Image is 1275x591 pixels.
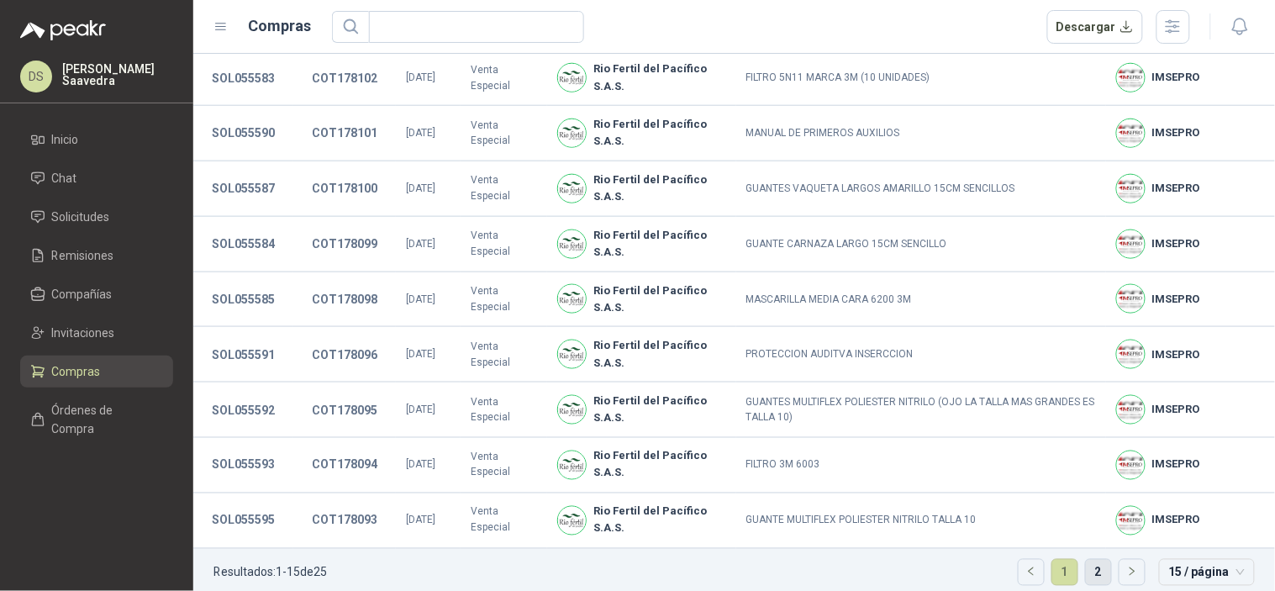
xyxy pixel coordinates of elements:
[1159,559,1255,586] div: tamaño de página
[20,20,106,40] img: Logo peakr
[20,61,52,92] div: DS
[406,182,435,194] span: [DATE]
[203,450,283,480] button: SOL055593
[203,340,283,370] button: SOL055591
[406,348,435,360] span: [DATE]
[20,240,173,272] a: Remisiones
[736,383,1106,438] td: GUANTES MULTIFLEX POLIESTER NITRILO (OJO LA TALLA MAS GRANDES ES TALLA 10)
[461,217,547,272] td: Venta Especial
[203,63,283,93] button: SOL055583
[52,169,77,187] span: Chat
[593,504,725,538] b: Rio Fertil del Pacífico S.A.S.
[303,63,386,93] button: COT178102
[62,63,173,87] p: [PERSON_NAME] Saavedra
[558,119,586,147] img: Company Logo
[461,327,547,383] td: Venta Especial
[1051,559,1078,586] li: 1
[593,116,725,150] b: Rio Fertil del Pacífico S.A.S.
[52,246,114,265] span: Remisiones
[1117,285,1145,313] img: Company Logo
[736,272,1106,328] td: MASCARILLA MEDIA CARA 6200 3M
[213,567,327,578] p: Resultados: 1 - 15 de 25
[558,396,586,424] img: Company Logo
[558,175,586,203] img: Company Logo
[203,229,283,259] button: SOL055584
[52,130,79,149] span: Inicio
[249,14,312,38] h1: Compras
[593,61,725,95] b: Rio Fertil del Pacífico S.A.S.
[1117,64,1145,92] img: Company Logo
[52,401,157,438] span: Órdenes de Compra
[1152,235,1200,252] b: IMSEPRO
[736,161,1106,217] td: GUANTES VAQUETA LARGOS AMARILLO 15CM SENCILLOS
[593,282,725,317] b: Rio Fertil del Pacífico S.A.S.
[461,50,547,106] td: Venta Especial
[303,229,386,259] button: COT178099
[558,64,586,92] img: Company Logo
[303,340,386,370] button: COT178096
[406,514,435,526] span: [DATE]
[406,293,435,305] span: [DATE]
[1117,230,1145,258] img: Company Logo
[203,505,283,536] button: SOL055595
[303,173,386,203] button: COT178100
[736,438,1106,493] td: FILTRO 3M 6003
[1119,559,1146,586] li: Página siguiente
[1117,119,1145,147] img: Company Logo
[461,272,547,328] td: Venta Especial
[558,340,586,368] img: Company Logo
[52,324,115,342] span: Invitaciones
[1152,401,1200,418] b: IMSEPRO
[461,161,547,217] td: Venta Especial
[1120,560,1145,585] button: right
[593,337,725,372] b: Rio Fertil del Pacífico S.A.S.
[303,505,386,536] button: COT178093
[1169,560,1245,585] span: 15 / página
[1019,560,1044,585] button: left
[558,507,586,535] img: Company Logo
[406,238,435,250] span: [DATE]
[20,317,173,349] a: Invitaciones
[1047,10,1144,44] button: Descargar
[593,448,725,483] b: Rio Fertil del Pacífico S.A.S.
[593,227,725,261] b: Rio Fertil del Pacífico S.A.S.
[558,285,586,313] img: Company Logo
[303,450,386,480] button: COT178094
[1152,124,1200,141] b: IMSEPRO
[1117,451,1145,479] img: Company Logo
[1152,180,1200,197] b: IMSEPRO
[558,230,586,258] img: Company Logo
[406,71,435,83] span: [DATE]
[20,201,173,233] a: Solicitudes
[1026,567,1036,577] span: left
[406,459,435,471] span: [DATE]
[20,124,173,156] a: Inicio
[461,438,547,493] td: Venta Especial
[1152,69,1200,86] b: IMSEPRO
[1152,456,1200,473] b: IMSEPRO
[52,208,110,226] span: Solicitudes
[203,118,283,148] button: SOL055590
[20,356,173,388] a: Compras
[1117,340,1145,368] img: Company Logo
[303,118,386,148] button: COT178101
[203,395,283,425] button: SOL055592
[1117,396,1145,424] img: Company Logo
[303,395,386,425] button: COT178095
[593,171,725,206] b: Rio Fertil del Pacífico S.A.S.
[406,404,435,415] span: [DATE]
[20,278,173,310] a: Compañías
[1052,560,1077,585] a: 1
[1085,559,1112,586] li: 2
[203,284,283,314] button: SOL055585
[52,285,113,303] span: Compañías
[1018,559,1045,586] li: Página anterior
[52,362,101,381] span: Compras
[406,127,435,139] span: [DATE]
[736,327,1106,383] td: PROTECCION AUDITVA INSERCCION
[1152,291,1200,308] b: IMSEPRO
[20,394,173,445] a: Órdenes de Compra
[1127,567,1137,577] span: right
[593,393,725,427] b: Rio Fertil del Pacífico S.A.S.
[461,106,547,161] td: Venta Especial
